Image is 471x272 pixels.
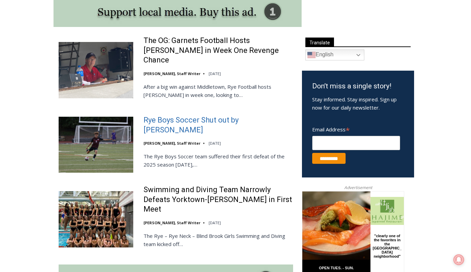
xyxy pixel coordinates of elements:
[337,184,379,191] span: Advertisement
[80,58,83,65] div: 6
[312,123,400,135] label: Email Address
[59,42,133,98] img: The OG: Garnets Football Hosts Somers in Week One Revenge Chance
[143,220,200,225] a: [PERSON_NAME], Staff Writer
[143,232,293,248] p: The Rye – Rye Neck – Blind Brook Girls Swimming and Diving team kicked off…
[143,71,200,76] a: [PERSON_NAME], Staff Writer
[59,191,133,247] img: Swimming and Diving Team Narrowly Defeats Yorktown-Somers in First Meet
[2,70,67,96] span: Open Tues. - Sun. [PHONE_NUMBER]
[209,71,221,76] time: [DATE]
[72,58,75,65] div: 4
[307,51,316,59] img: en
[143,36,293,65] a: The OG: Garnets Football Hosts [PERSON_NAME] in Week One Revenge Chance
[143,141,200,146] a: [PERSON_NAME], Staff Writer
[172,0,322,66] div: "The first chef I interviewed talked about coming to [GEOGRAPHIC_DATA] from [GEOGRAPHIC_DATA] in ...
[0,68,102,85] a: [PERSON_NAME] Read Sanctuary Fall Fest: [DATE]
[209,141,221,146] time: [DATE]
[143,115,293,135] a: Rye Boys Soccer Shut out by [PERSON_NAME]
[143,152,293,169] p: The Rye Boys Soccer team suffered their first defeat of the 2025 season [DATE],…
[209,220,221,225] time: [DATE]
[305,38,334,47] span: Translate
[312,95,404,112] p: Stay informed. Stay inspired. Sign up now for our daily newsletter.
[70,43,100,82] div: "clearly one of the favorites in the [GEOGRAPHIC_DATA] neighborhood"
[72,20,91,56] div: Live Music
[0,69,69,85] a: Open Tues. - Sun. [PHONE_NUMBER]
[143,83,293,99] p: After a big win against Middletown, Rye Football hosts [PERSON_NAME] in week one, looking to…
[5,69,91,84] h4: [PERSON_NAME] Read Sanctuary Fall Fest: [DATE]
[164,66,330,85] a: Intern @ [DOMAIN_NAME]
[76,58,78,65] div: /
[312,81,404,92] h3: Don’t miss a single story!
[143,185,293,214] a: Swimming and Diving Team Narrowly Defeats Yorktown-[PERSON_NAME] in First Meet
[305,49,364,60] a: English
[59,117,133,173] img: Rye Boys Soccer Shut out by Byram Hills
[178,68,316,83] span: Intern @ [DOMAIN_NAME]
